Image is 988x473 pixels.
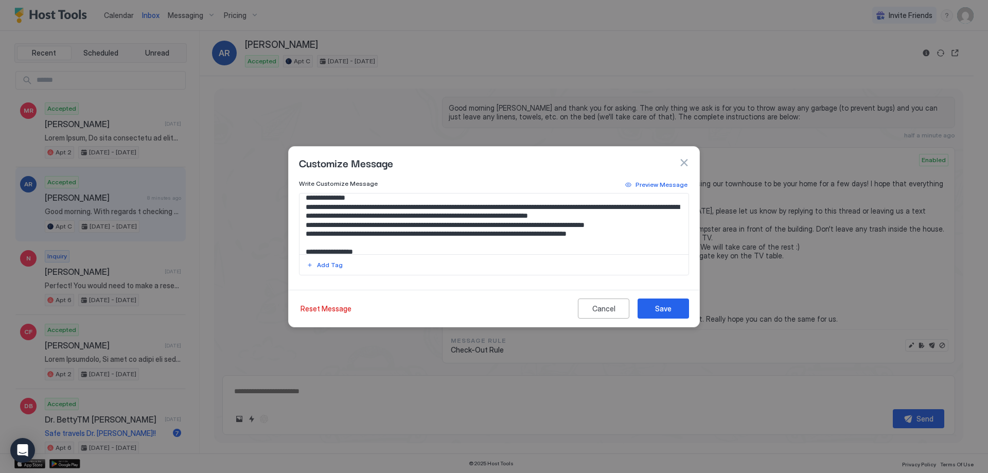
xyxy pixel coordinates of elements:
[10,438,35,463] div: Open Intercom Messenger
[299,180,378,187] span: Write Customize Message
[305,259,344,271] button: Add Tag
[592,303,615,314] div: Cancel
[578,299,629,319] button: Cancel
[301,303,351,314] div: Reset Message
[655,303,672,314] div: Save
[299,155,393,170] span: Customize Message
[299,194,689,254] textarea: Input Field
[638,299,689,319] button: Save
[624,179,689,191] button: Preview Message
[636,180,687,189] div: Preview Message
[299,299,353,319] button: Reset Message
[317,260,343,270] div: Add Tag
